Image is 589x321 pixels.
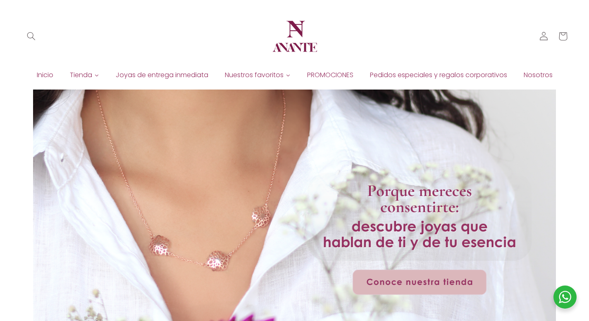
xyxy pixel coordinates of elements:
span: Nuestros favoritos [225,71,284,80]
a: Anante Joyería | Diseño en plata y oro [267,8,323,64]
img: Anante Joyería | Diseño en plata y oro [270,12,320,61]
span: Inicio [37,71,53,80]
summary: Búsqueda [22,27,41,46]
a: Pedidos especiales y regalos corporativos [362,69,515,81]
a: Tienda [62,69,107,81]
a: Nosotros [515,69,561,81]
span: Nosotros [524,71,553,80]
span: PROMOCIONES [307,71,353,80]
a: PROMOCIONES [299,69,362,81]
span: Tienda [70,71,92,80]
span: Pedidos especiales y regalos corporativos [370,71,507,80]
a: Inicio [29,69,62,81]
a: Nuestros favoritos [217,69,299,81]
a: Joyas de entrega inmediata [107,69,217,81]
span: Joyas de entrega inmediata [116,71,208,80]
